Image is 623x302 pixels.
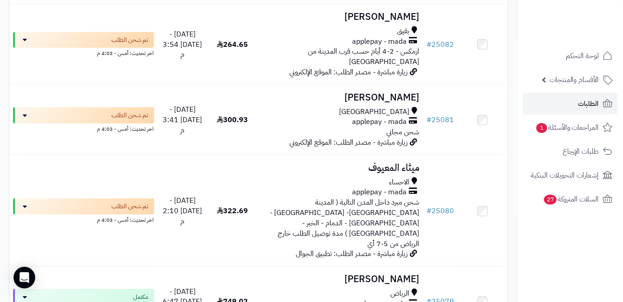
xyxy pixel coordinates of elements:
span: 264.65 [217,39,248,50]
div: Open Intercom Messenger [14,267,35,288]
span: الأقسام والمنتجات [550,73,599,86]
span: تم شحن الطلب [112,111,149,120]
span: لوحة التحكم [566,50,599,62]
span: شحن مجاني [387,127,420,137]
h3: [PERSON_NAME] [261,92,420,103]
span: طلبات الإرجاع [563,145,599,158]
span: شحن مبرد داخل المدن التالية ( المدينة [GEOGRAPHIC_DATA]- [GEOGRAPHIC_DATA] - [GEOGRAPHIC_DATA] - ... [270,197,420,249]
span: مكتمل [133,293,149,302]
span: 1 [536,123,547,133]
span: [GEOGRAPHIC_DATA] [339,107,410,117]
a: #25082 [427,39,454,50]
a: طلبات الإرجاع [523,141,618,162]
span: applepay - mada [353,117,407,127]
span: السلات المتروكة [543,193,599,206]
a: إشعارات التحويلات البنكية [523,165,618,186]
span: تم شحن الطلب [112,36,149,45]
span: الاحساء [389,177,410,188]
span: المراجعات والأسئلة [536,121,599,134]
span: 300.93 [217,114,248,125]
a: #25080 [427,206,454,216]
span: الرياض [391,288,410,299]
div: اخر تحديث: أمس - 4:03 م [13,215,154,224]
span: ارمكس - 2-4 أيام حسب قرب المدينة من [GEOGRAPHIC_DATA] [308,46,420,67]
span: زيارة مباشرة - مصدر الطلب: الموقع الإلكتروني [290,137,408,148]
span: بقيق [398,26,410,37]
span: [DATE] - [DATE] 3:54 م [163,29,202,60]
span: # [427,39,432,50]
span: [DATE] - [DATE] 3:41 م [163,104,202,136]
span: applepay - mada [353,187,407,197]
h3: ميثاء المعيوف [261,163,420,173]
h3: [PERSON_NAME] [261,274,420,284]
a: المراجعات والأسئلة1 [523,117,618,138]
span: زيارة مباشرة - مصدر الطلب: الموقع الإلكتروني [290,67,408,78]
h3: [PERSON_NAME] [261,12,420,22]
img: logo-2.png [562,16,614,35]
div: اخر تحديث: أمس - 4:03 م [13,48,154,57]
span: إشعارات التحويلات البنكية [531,169,599,182]
span: زيارة مباشرة - مصدر الطلب: تطبيق الجوال [296,248,408,259]
span: 322.69 [217,206,248,216]
a: #25081 [427,114,454,125]
a: الطلبات [523,93,618,114]
span: [DATE] - [DATE] 2:10 م [163,195,202,227]
a: السلات المتروكة27 [523,188,618,210]
div: اخر تحديث: أمس - 4:03 م [13,124,154,133]
span: الطلبات [578,97,599,110]
a: لوحة التحكم [523,45,618,67]
span: 27 [544,194,557,205]
span: # [427,206,432,216]
span: تم شحن الطلب [112,202,149,211]
span: # [427,114,432,125]
span: applepay - mada [353,37,407,47]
